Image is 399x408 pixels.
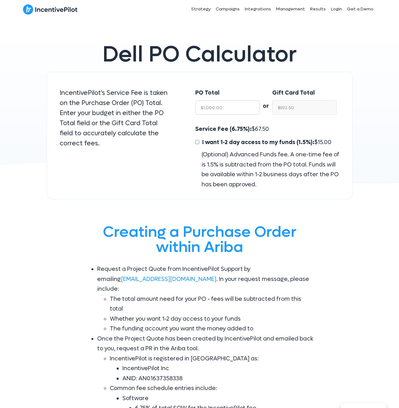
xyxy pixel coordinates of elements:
[145,1,376,17] nav: Header Menu
[122,374,315,384] li: ANID: AN01637358338
[201,139,332,146] span: $
[110,324,315,334] li: The funding account you want the money added to
[103,40,297,69] span: Dell PO Calculator
[97,264,315,334] li: Request a Project Quote from IncentivePilot Support by emailing . In your request message, please...
[328,1,344,17] a: Login
[213,1,242,17] a: Campaigns
[23,4,78,15] img: IncentivePilot
[273,1,308,17] a: Management
[110,314,315,324] li: Whether you want 1-2 day access to your funds
[255,125,269,133] span: 67.50
[110,354,315,384] li: IncentivePilot is registered in [GEOGRAPHIC_DATA] as:
[318,139,332,146] span: 15.00
[195,150,339,189] div: (Optional) Advanced Funds fee. A one-time fee of is 1.5% is subtracted from the PO total. Funds w...
[272,88,315,98] label: Gift Card Total
[189,1,213,17] a: Strategy
[195,124,339,189] div: $
[202,139,314,146] span: I want 1-2 day access to my funds (1.5%):
[195,88,220,98] label: PO Total
[110,294,315,314] li: The total amount need for your PO - fees will be subtracted from this total
[60,88,170,149] p: IncentivePilot's Service Fee is taken on the Purchase Order (PO) Total. Enter your budget in eith...
[103,222,296,257] span: Creating a Purchase Order within Ariba
[260,88,272,111] div: or
[121,276,216,283] a: [EMAIL_ADDRESS][DOMAIN_NAME]
[122,364,315,374] li: IncentivePilot Inc
[195,125,252,133] span: Service Fee (6.75%):
[344,1,376,17] a: Get a Demo
[308,1,328,17] a: Results
[195,140,199,144] input: I want 1-2 day access to my funds (1.5%):$15.00
[242,1,273,17] a: Integrations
